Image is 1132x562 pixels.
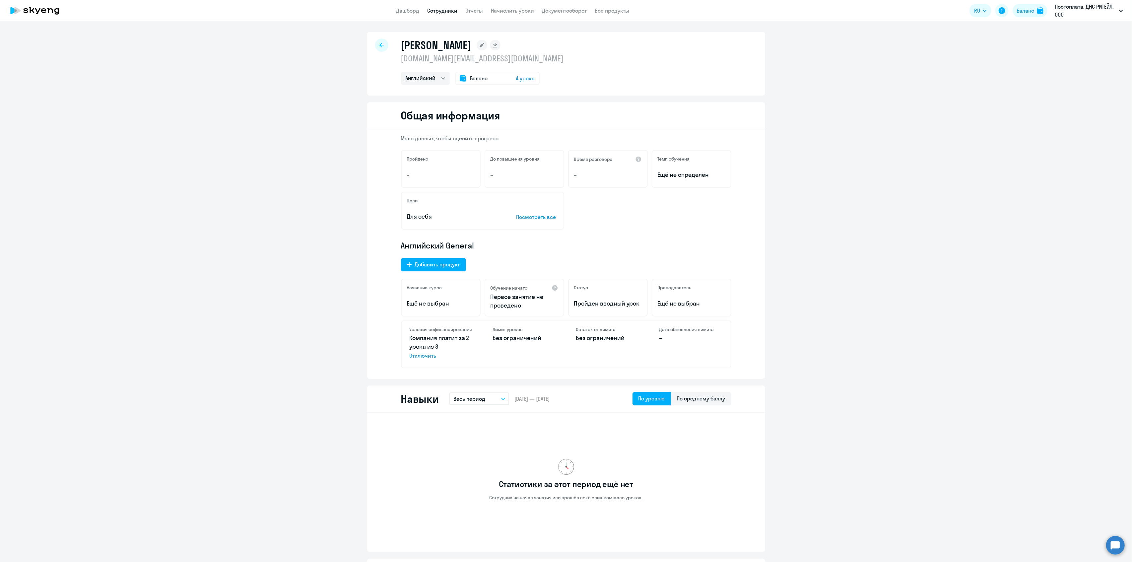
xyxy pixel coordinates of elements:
[516,213,558,221] p: Посмотреть все
[1013,4,1047,17] button: Балансbalance
[491,156,540,162] h5: До повышения уровня
[969,4,991,17] button: RU
[401,109,500,122] h2: Общая информация
[658,156,690,162] h5: Темп обучения
[658,171,725,179] span: Ещё не определён
[491,7,534,14] a: Начислить уроки
[466,7,483,14] a: Отчеты
[396,7,420,14] a: Дашборд
[491,171,558,179] p: –
[401,53,564,64] p: [DOMAIN_NAME][EMAIL_ADDRESS][DOMAIN_NAME]
[514,395,550,402] span: [DATE] — [DATE]
[576,326,639,332] h4: Остаток от лимита
[659,334,723,342] p: –
[499,479,633,489] h3: Статистики за этот период ещё нет
[410,352,473,360] span: Отключить
[491,293,558,310] p: Первое занятие не проведено
[401,135,731,142] p: Мало данных, чтобы оценить прогресс
[490,495,643,501] p: Сотрудник не начал занятия или прошёл пока слишком мало уроков.
[401,392,439,405] h2: Навыки
[659,326,723,332] h4: Дата обновления лимита
[974,7,980,15] span: RU
[542,7,587,14] a: Документооборот
[470,74,488,82] span: Баланс
[407,171,475,179] p: –
[407,198,418,204] h5: Цели
[516,74,535,82] span: 4 урока
[415,260,460,268] div: Добавить продукт
[558,459,574,475] img: no-data
[1037,7,1043,14] img: balance
[410,326,473,332] h4: Условия софинансирования
[1017,7,1034,15] div: Баланс
[1051,3,1126,19] button: Постоплата, ДНС РИТЕЙЛ, ООО
[1055,3,1116,19] p: Постоплата, ДНС РИТЕЙЛ, ООО
[574,171,642,179] p: –
[428,7,458,14] a: Сотрудники
[493,334,556,342] p: Без ограничений
[407,299,475,308] p: Ещё не выбран
[401,258,466,271] button: Добавить продукт
[491,285,528,291] h5: Обучение начато
[576,334,639,342] p: Без ограничений
[493,326,556,332] h4: Лимит уроков
[401,38,471,52] h1: [PERSON_NAME]
[401,240,474,251] span: Английский General
[407,285,442,291] h5: Название курса
[658,299,725,308] p: Ещё не выбран
[658,285,692,291] h5: Преподаватель
[595,7,630,14] a: Все продукты
[574,156,613,162] h5: Время разговора
[449,392,509,405] button: Весь период
[410,334,473,360] p: Компания платит за 2 урока из 3
[574,299,642,308] p: Пройден вводный урок
[407,156,429,162] h5: Пройдено
[638,394,665,402] div: По уровню
[453,395,485,403] p: Весь период
[574,285,588,291] h5: Статус
[407,212,496,221] p: Для себя
[677,394,725,402] div: По среднему баллу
